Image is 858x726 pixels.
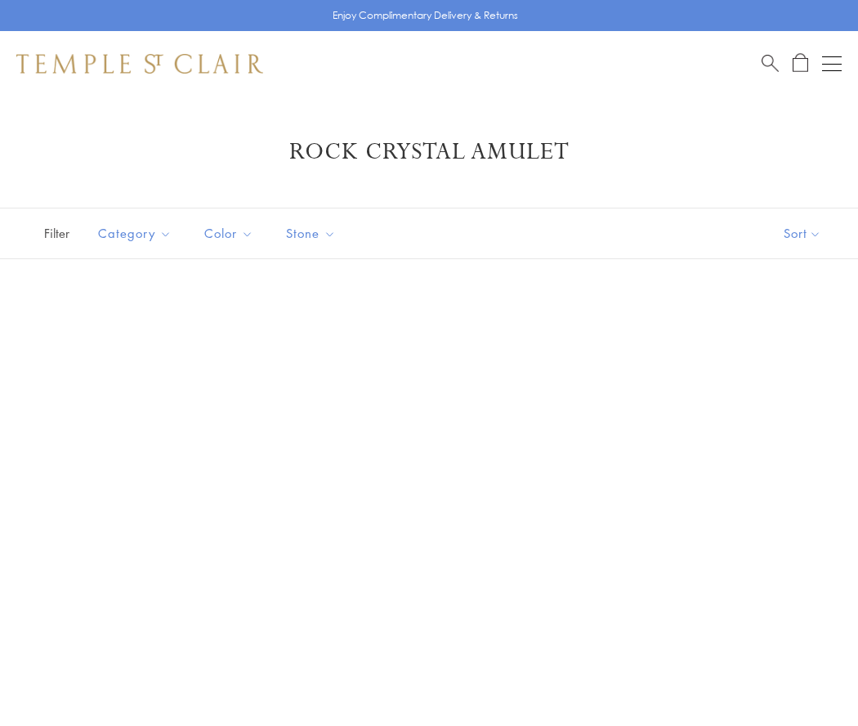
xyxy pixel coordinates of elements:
[90,223,184,244] span: Category
[196,223,266,244] span: Color
[822,54,842,74] button: Open navigation
[278,223,348,244] span: Stone
[16,54,263,74] img: Temple St. Clair
[793,53,808,74] a: Open Shopping Bag
[333,7,518,24] p: Enjoy Complimentary Delivery & Returns
[274,215,348,252] button: Stone
[192,215,266,252] button: Color
[86,215,184,252] button: Category
[762,53,779,74] a: Search
[747,208,858,258] button: Show sort by
[41,137,817,167] h1: Rock Crystal Amulet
